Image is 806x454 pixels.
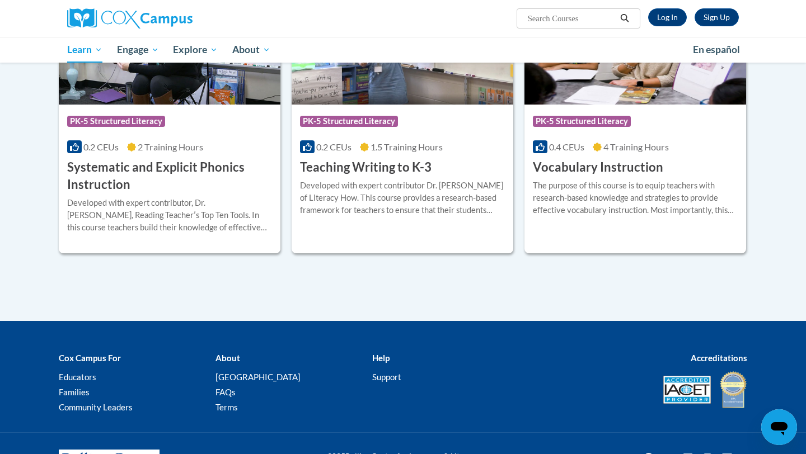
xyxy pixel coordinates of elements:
span: 0.2 CEUs [316,141,352,152]
b: Cox Campus For [59,353,121,363]
h3: Teaching Writing to K-3 [300,159,432,176]
a: Families [59,387,90,397]
div: Developed with expert contributor, Dr. [PERSON_NAME], Reading Teacherʹs Top Ten Tools. In this co... [67,197,272,234]
span: About [232,43,270,56]
img: Accredited IACET® Provider [663,376,711,404]
h3: Vocabulary Instruction [533,159,663,176]
a: Register [695,8,739,26]
span: 0.2 CEUs [83,141,119,152]
span: Learn [67,43,102,56]
div: The purpose of this course is to equip teachers with research-based knowledge and strategies to p... [533,179,738,216]
span: PK-5 Structured Literacy [67,116,165,127]
div: Developed with expert contributor Dr. [PERSON_NAME] of Literacy How. This course provides a resea... [300,179,505,216]
a: Community Leaders [59,402,133,412]
a: About [225,37,278,63]
b: Help [372,353,390,363]
h3: Systematic and Explicit Phonics Instruction [67,159,272,193]
a: Explore [166,37,225,63]
a: Learn [60,37,110,63]
a: [GEOGRAPHIC_DATA] [215,372,301,382]
span: PK-5 Structured Literacy [533,116,631,127]
img: Cox Campus [67,8,193,29]
span: Engage [117,43,159,56]
span: 2 Training Hours [138,141,203,152]
button: Search [616,12,633,25]
b: About [215,353,240,363]
a: Log In [648,8,687,26]
a: Terms [215,402,238,412]
span: 0.4 CEUs [549,141,584,152]
img: IDA® Accredited [719,370,747,409]
input: Search Courses [527,12,616,25]
b: Accreditations [691,353,747,363]
span: 1.5 Training Hours [371,141,443,152]
a: Support [372,372,401,382]
a: Cox Campus [67,8,280,29]
span: 4 Training Hours [603,141,669,152]
span: PK-5 Structured Literacy [300,116,398,127]
span: Explore [173,43,218,56]
div: Main menu [50,37,756,63]
a: FAQs [215,387,236,397]
a: En español [686,38,747,62]
a: Engage [110,37,166,63]
a: Educators [59,372,96,382]
iframe: Button to launch messaging window [761,409,797,445]
span: En español [693,44,740,55]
